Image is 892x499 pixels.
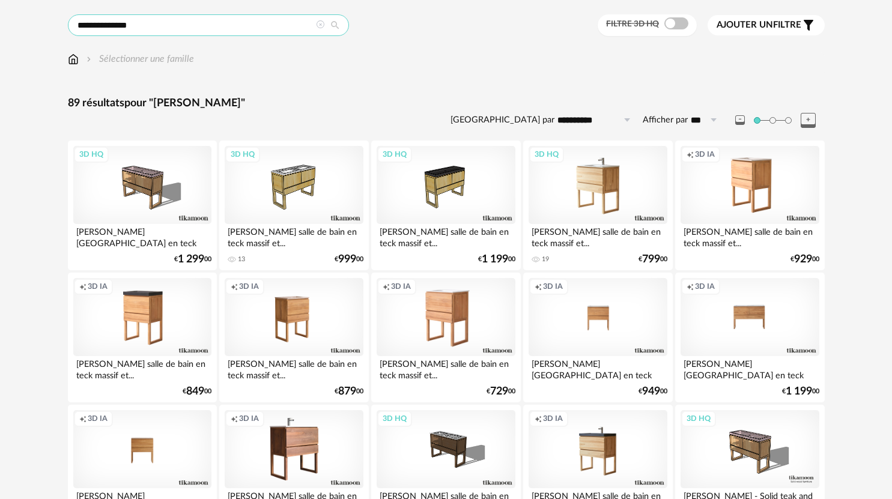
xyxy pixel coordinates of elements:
[88,282,108,291] span: 3D IA
[79,282,86,291] span: Creation icon
[225,147,260,162] div: 3D HQ
[708,15,825,35] button: Ajouter unfiltre Filter icon
[68,52,79,66] img: svg+xml;base64,PHN2ZyB3aWR0aD0iMTYiIGhlaWdodD0iMTciIHZpZXdCb3g9IjAgMCAxNiAxNyIgZmlsbD0ibm9uZSIgeG...
[371,273,520,402] a: Creation icon 3D IA [PERSON_NAME] salle de bain en teck massif et... €72900
[478,255,515,264] div: € 00
[383,282,390,291] span: Creation icon
[642,255,660,264] span: 799
[523,273,672,402] a: Creation icon 3D IA [PERSON_NAME] [GEOGRAPHIC_DATA] en teck massif et... €94900
[371,141,520,270] a: 3D HQ [PERSON_NAME] salle de bain en teck massif et... €1 19900
[681,224,819,248] div: [PERSON_NAME] salle de bain en teck massif et...
[68,273,217,402] a: Creation icon 3D IA [PERSON_NAME] salle de bain en teck massif et... €84900
[543,282,563,291] span: 3D IA
[717,19,801,31] span: filtre
[695,282,715,291] span: 3D IA
[482,255,508,264] span: 1 199
[88,414,108,423] span: 3D IA
[681,356,819,380] div: [PERSON_NAME] [GEOGRAPHIC_DATA] en teck massif et...
[174,255,211,264] div: € 00
[84,52,94,66] img: svg+xml;base64,PHN2ZyB3aWR0aD0iMTYiIGhlaWdodD0iMTYiIHZpZXdCb3g9IjAgMCAxNiAxNiIgZmlsbD0ibm9uZSIgeG...
[73,224,211,248] div: [PERSON_NAME] [GEOGRAPHIC_DATA] en teck massif et...
[239,282,259,291] span: 3D IA
[794,255,812,264] span: 929
[451,115,554,126] label: [GEOGRAPHIC_DATA] par
[786,387,812,396] span: 1 199
[643,115,688,126] label: Afficher par
[238,255,245,264] div: 13
[84,52,194,66] div: Sélectionner une famille
[178,255,204,264] span: 1 299
[225,224,363,248] div: [PERSON_NAME] salle de bain en teck massif et...
[529,224,667,248] div: [PERSON_NAME] salle de bain en teck massif et...
[338,255,356,264] span: 999
[186,387,204,396] span: 849
[225,356,363,380] div: [PERSON_NAME] salle de bain en teck massif et...
[675,273,824,402] a: Creation icon 3D IA [PERSON_NAME] [GEOGRAPHIC_DATA] en teck massif et... €1 19900
[231,282,238,291] span: Creation icon
[391,282,411,291] span: 3D IA
[219,141,368,270] a: 3D HQ [PERSON_NAME] salle de bain en teck massif et... 13 €99900
[687,150,694,159] span: Creation icon
[542,255,549,264] div: 19
[490,387,508,396] span: 729
[529,356,667,380] div: [PERSON_NAME] [GEOGRAPHIC_DATA] en teck massif et...
[681,411,716,426] div: 3D HQ
[219,273,368,402] a: Creation icon 3D IA [PERSON_NAME] salle de bain en teck massif et... €87900
[717,20,773,29] span: Ajouter un
[68,97,825,110] div: 89 résultats
[239,414,259,423] span: 3D IA
[639,255,667,264] div: € 00
[790,255,819,264] div: € 00
[74,147,109,162] div: 3D HQ
[535,282,542,291] span: Creation icon
[335,255,363,264] div: € 00
[335,387,363,396] div: € 00
[79,414,86,423] span: Creation icon
[782,387,819,396] div: € 00
[687,282,694,291] span: Creation icon
[801,18,816,32] span: Filter icon
[124,98,245,109] span: pour "[PERSON_NAME]"
[529,147,564,162] div: 3D HQ
[377,411,412,426] div: 3D HQ
[675,141,824,270] a: Creation icon 3D IA [PERSON_NAME] salle de bain en teck massif et... €92900
[377,356,515,380] div: [PERSON_NAME] salle de bain en teck massif et...
[535,414,542,423] span: Creation icon
[377,224,515,248] div: [PERSON_NAME] salle de bain en teck massif et...
[231,414,238,423] span: Creation icon
[377,147,412,162] div: 3D HQ
[68,141,217,270] a: 3D HQ [PERSON_NAME] [GEOGRAPHIC_DATA] en teck massif et... €1 29900
[642,387,660,396] span: 949
[695,150,715,159] span: 3D IA
[338,387,356,396] span: 879
[523,141,672,270] a: 3D HQ [PERSON_NAME] salle de bain en teck massif et... 19 €79900
[183,387,211,396] div: € 00
[487,387,515,396] div: € 00
[639,387,667,396] div: € 00
[73,356,211,380] div: [PERSON_NAME] salle de bain en teck massif et...
[543,414,563,423] span: 3D IA
[606,20,659,28] span: Filtre 3D HQ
